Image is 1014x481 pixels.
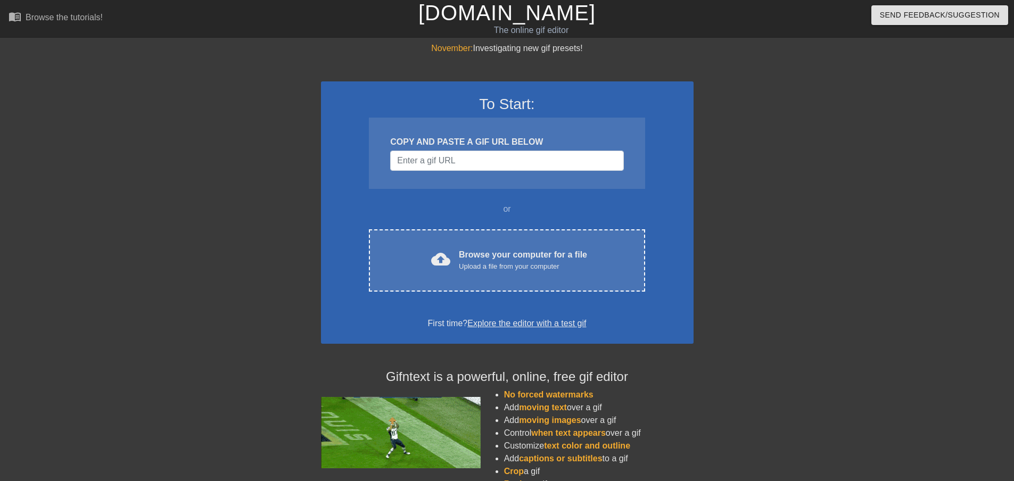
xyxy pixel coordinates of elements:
[335,95,680,113] h3: To Start:
[519,403,567,412] span: moving text
[431,44,473,53] span: November:
[871,5,1008,25] button: Send Feedback/Suggestion
[504,401,694,414] li: Add over a gif
[504,465,694,478] li: a gif
[418,1,596,24] a: [DOMAIN_NAME]
[343,24,719,37] div: The online gif editor
[321,397,481,468] img: football_small.gif
[504,439,694,452] li: Customize
[519,454,602,463] span: captions or subtitles
[9,10,21,23] span: menu_book
[531,428,606,437] span: when text appears
[504,452,694,465] li: Add to a gif
[349,203,666,215] div: or
[321,42,694,55] div: Investigating new gif presets!
[459,248,587,272] div: Browse your computer for a file
[544,441,630,450] span: text color and outline
[321,369,694,385] h4: Gifntext is a powerful, online, free gif editor
[335,317,680,330] div: First time?
[390,151,623,171] input: Username
[880,9,1000,22] span: Send Feedback/Suggestion
[26,13,103,22] div: Browse the tutorials!
[504,414,694,427] li: Add over a gif
[504,427,694,439] li: Control over a gif
[519,416,581,425] span: moving images
[459,261,587,272] div: Upload a file from your computer
[390,136,623,148] div: COPY AND PASTE A GIF URL BELOW
[9,10,103,27] a: Browse the tutorials!
[467,319,586,328] a: Explore the editor with a test gif
[504,390,593,399] span: No forced watermarks
[431,250,450,269] span: cloud_upload
[504,467,524,476] span: Crop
